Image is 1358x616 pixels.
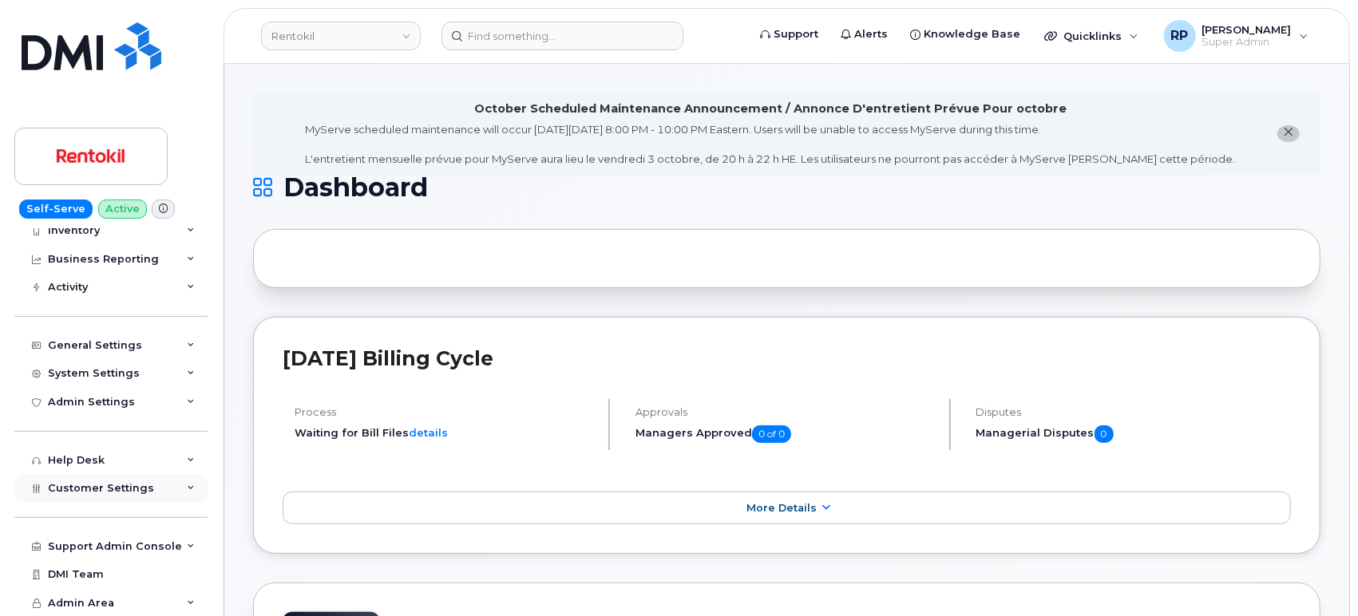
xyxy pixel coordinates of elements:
[1289,547,1346,604] iframe: Messenger Launcher
[306,122,1236,167] div: MyServe scheduled maintenance will occur [DATE][DATE] 8:00 PM - 10:00 PM Eastern. Users will be u...
[474,101,1067,117] div: October Scheduled Maintenance Announcement / Annonce D'entretient Prévue Pour octobre
[1095,425,1114,443] span: 0
[409,426,448,439] a: details
[976,425,1291,443] h5: Managerial Disputes
[635,425,936,443] h5: Managers Approved
[295,425,595,440] li: Waiting for Bill Files
[295,406,595,418] h4: Process
[752,425,791,443] span: 0 of 0
[283,346,1291,370] h2: [DATE] Billing Cycle
[635,406,936,418] h4: Approvals
[1277,125,1300,142] button: close notification
[746,502,817,514] span: More Details
[283,176,428,199] span: Dashboard
[976,406,1291,418] h4: Disputes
